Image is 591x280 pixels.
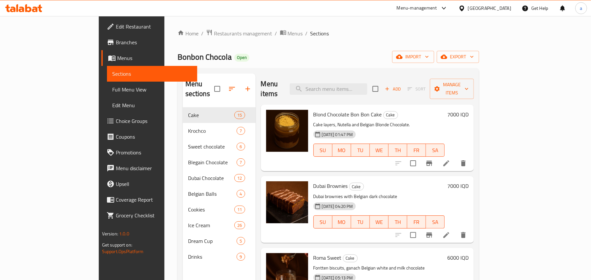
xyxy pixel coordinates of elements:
[237,190,245,198] div: items
[383,111,398,119] div: Cake
[183,233,256,249] div: Dream Cup5
[354,217,367,227] span: TU
[372,217,386,227] span: WE
[224,81,240,97] span: Sort sections
[234,206,245,213] div: items
[183,105,256,267] nav: Menu sections
[237,128,244,134] span: 7
[234,111,245,119] div: items
[107,66,198,82] a: Sections
[117,54,192,62] span: Menus
[580,5,582,12] span: a
[101,160,198,176] a: Menu disclaimer
[116,38,192,46] span: Branches
[389,215,407,229] button: TH
[112,70,192,78] span: Sections
[313,192,445,201] p: Dubai brownies with Belgian dark chocolate
[313,215,332,229] button: SU
[234,174,245,182] div: items
[101,113,198,129] a: Choice Groups
[406,228,420,242] span: Select to update
[188,158,237,166] span: Blegain Chocolate
[442,159,450,167] a: Edit menu item
[201,30,203,37] li: /
[116,180,192,188] span: Upsell
[237,191,244,197] span: 4
[382,84,403,94] button: Add
[261,79,282,99] h2: Menu items
[235,222,244,229] span: 26
[237,254,244,260] span: 9
[101,192,198,208] a: Coverage Report
[280,29,303,38] a: Menus
[335,217,348,227] span: MO
[421,227,437,243] button: Branch-specific-item
[185,79,214,99] h2: Menu sections
[349,183,364,190] span: Cake
[237,143,245,150] div: items
[101,129,198,145] a: Coupons
[188,127,237,135] div: Krochco
[237,127,245,135] div: items
[234,55,249,60] span: Open
[335,146,348,155] span: MO
[426,215,445,229] button: SA
[389,144,407,157] button: TH
[442,53,474,61] span: export
[188,190,237,198] span: Belgian Balls
[237,144,244,150] span: 6
[188,206,235,213] span: Cookies
[240,81,256,97] button: Add section
[188,253,237,261] div: Drinks
[183,249,256,265] div: Drinks9
[370,144,389,157] button: WE
[313,144,332,157] button: SU
[410,217,423,227] span: FR
[332,215,351,229] button: MO
[107,97,198,113] a: Edit Menu
[235,207,244,213] span: 11
[116,196,192,204] span: Coverage Report
[410,146,423,155] span: FR
[313,181,348,191] span: Dubai Brownies
[384,111,398,119] span: Cake
[343,254,357,262] span: Cake
[447,110,469,119] h6: 7000 IQD
[183,217,256,233] div: Ice Cream26
[102,247,144,256] a: Support.OpsPlatform
[290,83,367,95] input: search
[313,121,445,129] p: Cake layers, Nutella and Belgian Blonde Chocolate.
[437,51,479,63] button: export
[188,237,237,245] div: Dream Cup
[116,164,192,172] span: Menu disclaimer
[447,181,469,190] h6: 7000 IQD
[429,146,442,155] span: SA
[237,253,245,261] div: items
[237,159,244,166] span: 7
[406,156,420,170] span: Select to update
[116,23,192,30] span: Edit Restaurant
[392,51,434,63] button: import
[102,230,118,238] span: Version:
[468,5,511,12] div: [GEOGRAPHIC_DATA]
[372,146,386,155] span: WE
[183,170,256,186] div: Dubai Chocolate12
[101,145,198,160] a: Promotions
[101,176,198,192] a: Upsell
[369,82,382,96] span: Select section
[101,50,198,66] a: Menus
[407,215,426,229] button: FR
[188,143,237,150] span: Sweet chocolate
[306,30,308,37] li: /
[234,54,249,62] div: Open
[188,111,235,119] span: Cake
[183,107,256,123] div: Cake15
[183,123,256,139] div: Krochco7
[310,30,329,37] span: Sections
[319,203,356,210] span: [DATE] 04:20 PM
[235,175,244,181] span: 12
[384,85,402,93] span: Add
